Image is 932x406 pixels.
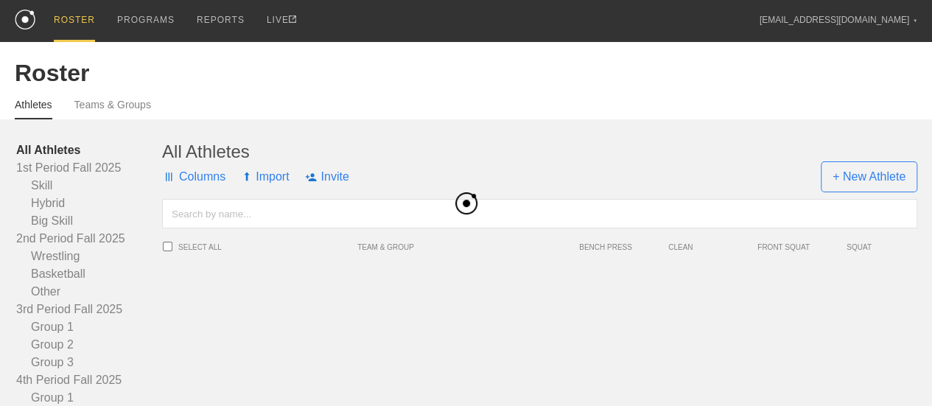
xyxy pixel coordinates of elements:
a: Basketball [16,265,162,283]
a: Other [16,283,162,301]
a: Big Skill [16,212,162,230]
a: 3rd Period Fall 2025 [16,301,162,318]
a: 1st Period Fall 2025 [16,159,162,177]
input: Search by name... [162,199,917,228]
iframe: Chat Widget [667,235,932,406]
span: BENCH PRESS [579,243,661,251]
a: 2nd Period Fall 2025 [16,230,162,248]
a: Teams & Groups [74,99,151,118]
a: Wrestling [16,248,162,265]
img: black_logo.png [455,192,477,214]
a: All Athletes [16,141,162,159]
img: logo [15,10,35,29]
span: Invite [305,155,348,199]
span: Import [242,155,289,199]
a: 4th Period Fall 2025 [16,371,162,389]
a: Athletes [15,99,52,119]
a: Skill [16,177,162,195]
span: + New Athlete [821,161,917,192]
span: Columns [162,155,225,199]
span: SELECT ALL [178,243,357,251]
a: Group 3 [16,354,162,371]
span: TEAM & GROUP [357,243,579,251]
a: Group 1 [16,318,162,336]
a: Group 2 [16,336,162,354]
div: All Athletes [162,141,917,162]
div: Roster [15,60,917,87]
div: ▼ [913,16,917,25]
a: Hybrid [16,195,162,212]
